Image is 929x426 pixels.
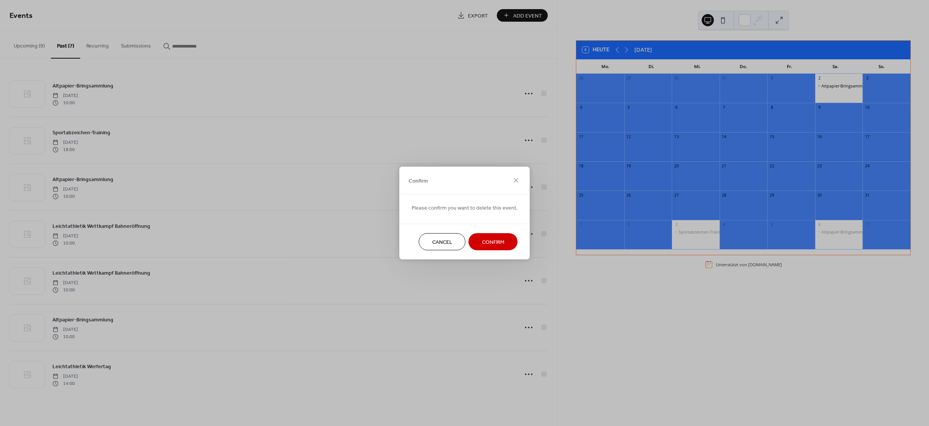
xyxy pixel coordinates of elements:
[412,204,518,212] span: Please confirm you want to delete this event.
[432,238,452,246] span: Cancel
[469,233,518,250] button: Confirm
[482,238,504,246] span: Confirm
[419,233,466,250] button: Cancel
[409,177,428,185] span: Confirm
